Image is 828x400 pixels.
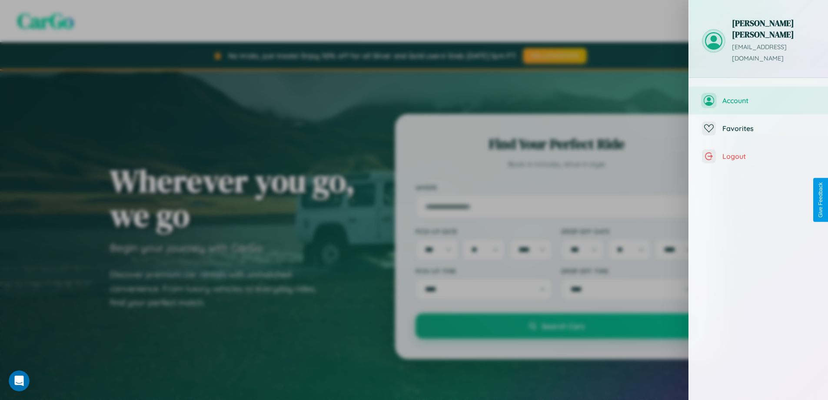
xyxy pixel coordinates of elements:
[732,42,815,64] p: [EMAIL_ADDRESS][DOMAIN_NAME]
[689,87,828,114] button: Account
[9,370,30,391] iframe: Intercom live chat
[689,142,828,170] button: Logout
[722,96,815,105] span: Account
[732,17,815,40] h3: [PERSON_NAME] [PERSON_NAME]
[818,182,824,218] div: Give Feedback
[722,152,815,161] span: Logout
[722,124,815,133] span: Favorites
[689,114,828,142] button: Favorites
